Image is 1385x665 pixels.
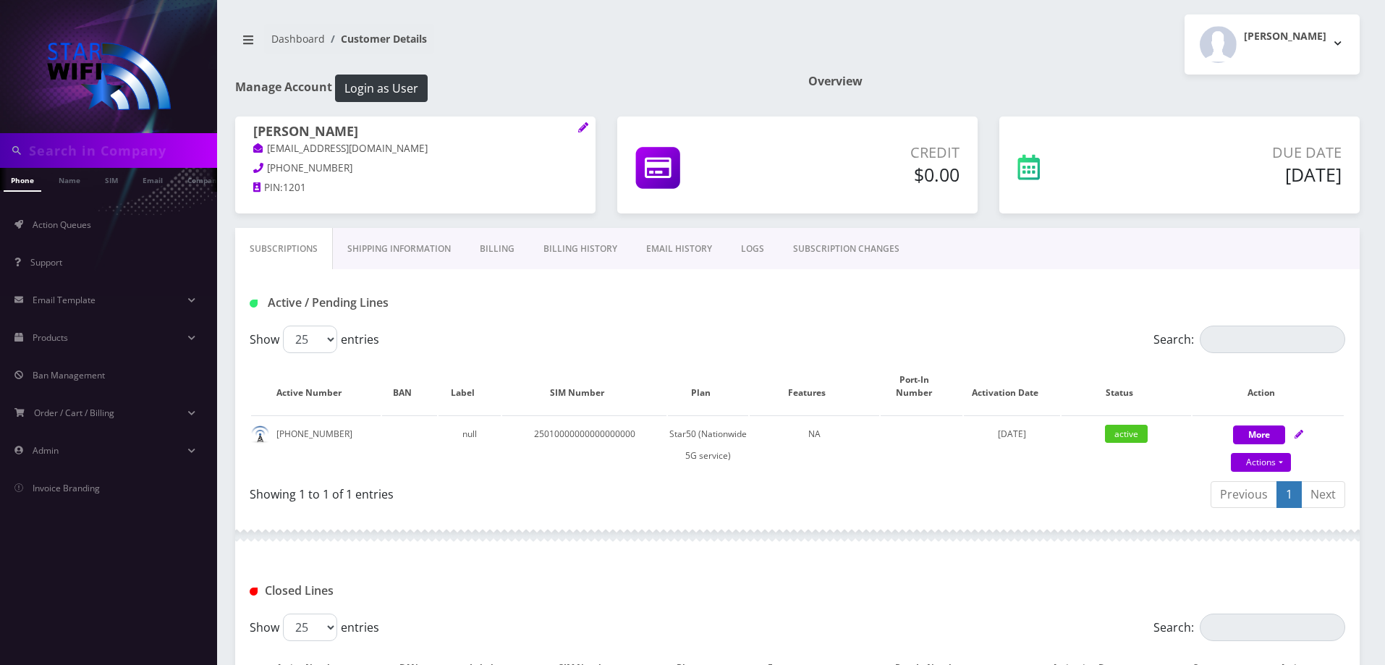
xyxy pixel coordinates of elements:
[135,168,170,190] a: Email
[1153,614,1345,641] label: Search:
[250,326,379,353] label: Show entries
[251,425,269,444] img: default.png
[779,142,960,164] p: Credit
[1211,481,1277,508] a: Previous
[750,415,879,474] td: NA
[253,142,428,156] a: [EMAIL_ADDRESS][DOMAIN_NAME]
[33,331,68,344] span: Products
[250,588,258,596] img: Closed Lines
[727,228,779,270] a: LOGS
[34,407,114,419] span: Order / Cart / Billing
[250,480,787,503] div: Showing 1 to 1 of 1 entries
[253,124,577,141] h1: [PERSON_NAME]
[502,359,666,414] th: SIM Number: activate to sort column ascending
[4,168,41,192] a: Phone
[1200,614,1345,641] input: Search:
[235,75,787,102] h1: Manage Account
[51,168,88,190] a: Name
[235,24,787,65] nav: breadcrumb
[750,359,879,414] th: Features: activate to sort column ascending
[98,168,125,190] a: SIM
[250,614,379,641] label: Show entries
[30,256,62,268] span: Support
[1132,164,1342,185] h5: [DATE]
[33,294,96,306] span: Email Template
[1200,326,1345,353] input: Search:
[1105,425,1148,443] span: active
[1062,359,1191,414] th: Status: activate to sort column ascending
[332,79,428,95] a: Login as User
[180,168,229,190] a: Company
[33,369,105,381] span: Ban Management
[267,161,352,174] span: [PHONE_NUMBER]
[283,326,337,353] select: Showentries
[779,228,914,270] a: SUBSCRIPTION CHANGES
[271,32,325,46] a: Dashboard
[1185,14,1360,75] button: [PERSON_NAME]
[251,359,381,414] th: Active Number: activate to sort column ascending
[779,164,960,185] h5: $0.00
[283,614,337,641] select: Showentries
[1233,425,1285,444] button: More
[439,415,501,474] td: null
[29,137,213,164] input: Search in Company
[253,181,283,195] a: PIN:
[250,300,258,308] img: Active / Pending Lines
[465,228,529,270] a: Billing
[998,428,1026,440] span: [DATE]
[325,31,427,46] li: Customer Details
[808,75,1360,88] h1: Overview
[33,444,59,457] span: Admin
[439,359,501,414] th: Label: activate to sort column ascending
[1132,142,1342,164] p: Due Date
[235,228,333,270] a: Subscriptions
[668,359,747,414] th: Plan: activate to sort column ascending
[382,359,437,414] th: BAN: activate to sort column ascending
[502,415,666,474] td: 25010000000000000000
[881,359,963,414] th: Port-In Number: activate to sort column ascending
[1231,453,1291,472] a: Actions
[33,219,91,231] span: Action Queues
[1301,481,1345,508] a: Next
[335,75,428,102] button: Login as User
[964,359,1060,414] th: Activation Date: activate to sort column ascending
[43,39,174,111] img: StarWiFi
[632,228,727,270] a: EMAIL HISTORY
[1193,359,1344,414] th: Action: activate to sort column ascending
[251,415,381,474] td: [PHONE_NUMBER]
[1244,30,1326,43] h2: [PERSON_NAME]
[250,584,601,598] h1: Closed Lines
[333,228,465,270] a: Shipping Information
[529,228,632,270] a: Billing History
[668,415,747,474] td: Star50 (Nationwide 5G service)
[33,482,100,494] span: Invoice Branding
[283,181,306,194] span: 1201
[250,296,601,310] h1: Active / Pending Lines
[1276,481,1302,508] a: 1
[1153,326,1345,353] label: Search:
